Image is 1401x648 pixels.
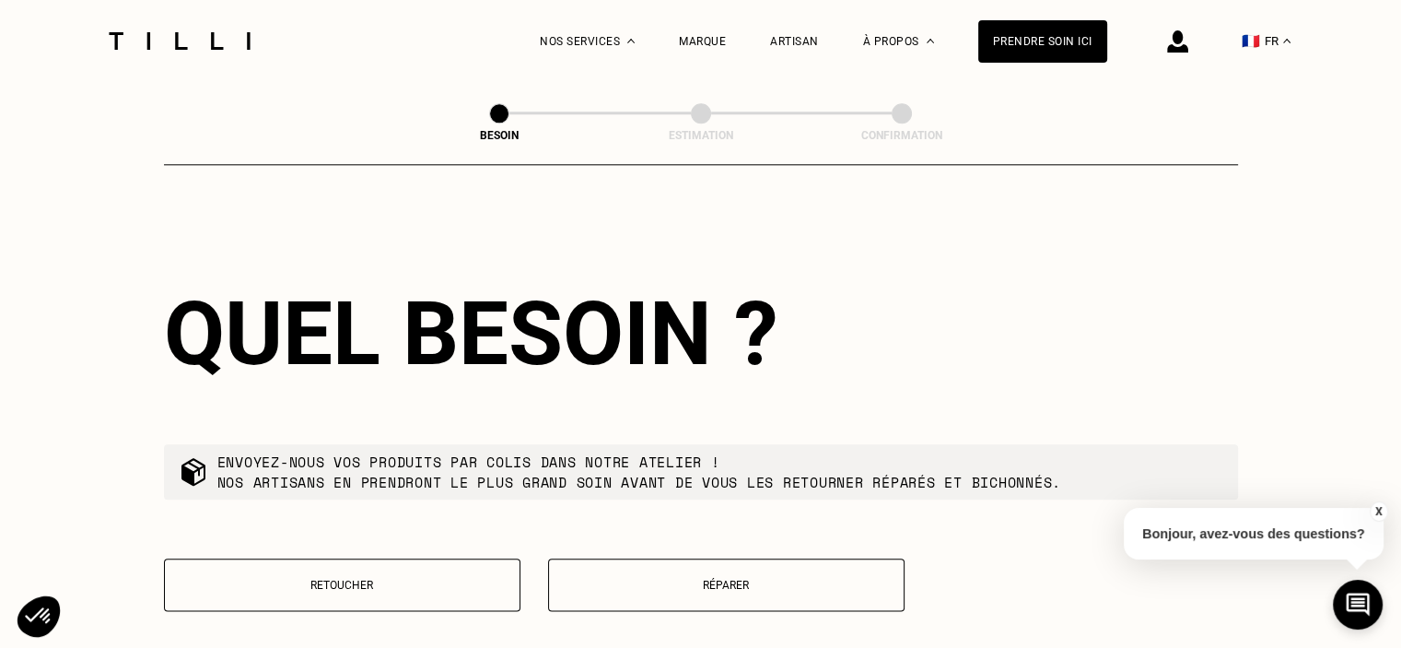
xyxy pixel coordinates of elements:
div: Quel besoin ? [164,282,1238,385]
p: Bonjour, avez-vous des questions? [1124,508,1383,560]
p: Envoyez-nous vos produits par colis dans notre atelier ! Nos artisans en prendront le plus grand ... [217,452,1062,492]
img: Menu déroulant à propos [927,39,934,43]
button: Retoucher [164,559,520,611]
img: commande colis [179,457,208,487]
span: 🇫🇷 [1242,32,1260,50]
a: Prendre soin ici [978,20,1107,63]
div: Besoin [407,129,591,142]
div: Confirmation [810,129,994,142]
p: Réparer [558,579,894,592]
div: Estimation [609,129,793,142]
img: Menu déroulant [627,39,635,43]
button: X [1369,501,1387,522]
img: menu déroulant [1283,39,1290,43]
a: Marque [679,35,726,48]
p: Retoucher [174,579,510,592]
button: Réparer [548,559,905,611]
img: Logo du service de couturière Tilli [102,32,257,50]
a: Artisan [770,35,819,48]
img: icône connexion [1167,30,1188,53]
